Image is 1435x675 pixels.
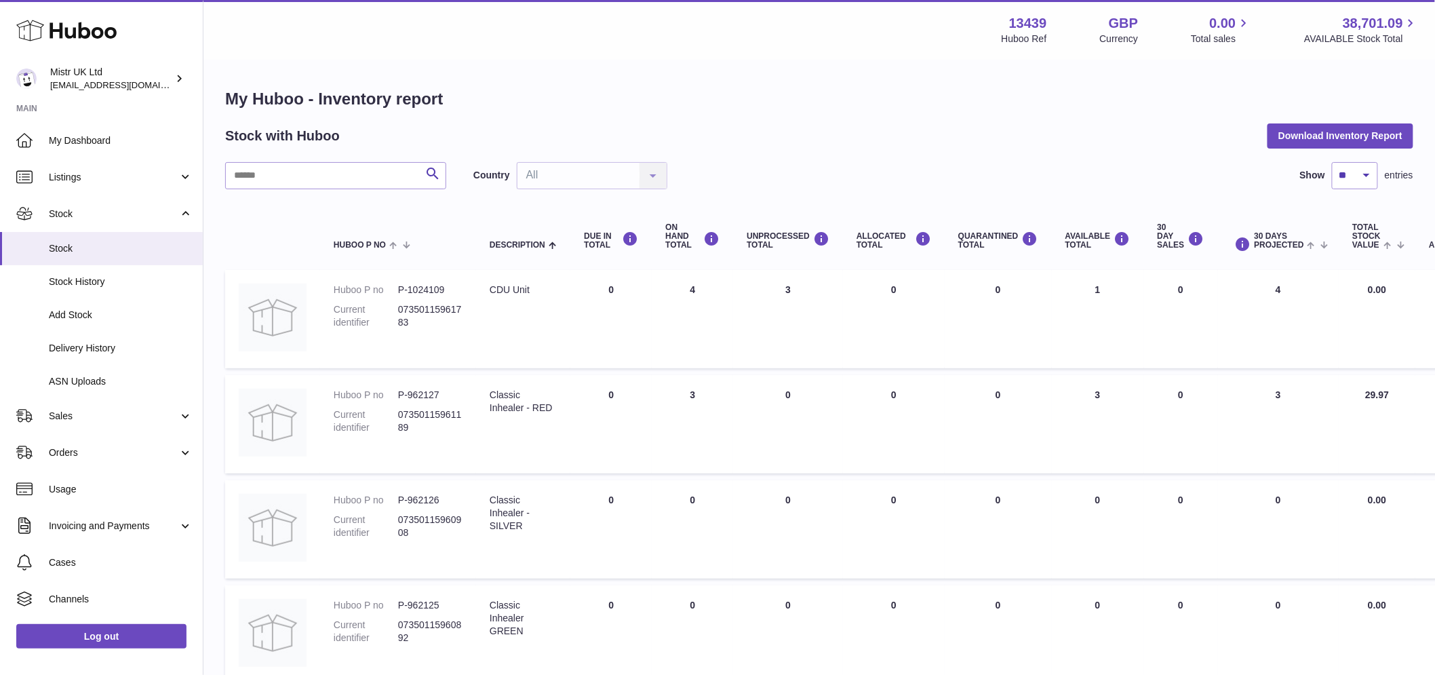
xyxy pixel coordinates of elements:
[958,231,1038,250] div: QUARANTINED Total
[239,599,307,667] img: product image
[1158,223,1204,250] div: 30 DAY SALES
[1368,495,1386,505] span: 0.00
[334,599,398,612] dt: Huboo P no
[398,619,463,644] dd: 07350115960892
[16,624,186,649] a: Log out
[1218,480,1339,579] td: 0
[334,619,398,644] dt: Current identifier
[334,408,398,434] dt: Current identifier
[49,520,178,533] span: Invoicing and Payments
[334,389,398,402] dt: Huboo P no
[49,483,193,496] span: Usage
[239,389,307,457] img: product image
[1144,375,1218,474] td: 0
[49,593,193,606] span: Channels
[49,309,193,322] span: Add Stock
[1065,231,1131,250] div: AVAILABLE Total
[1267,123,1413,148] button: Download Inventory Report
[1343,14,1403,33] span: 38,701.09
[225,127,340,145] h2: Stock with Huboo
[733,480,843,579] td: 0
[398,599,463,612] dd: P-962125
[1100,33,1139,45] div: Currency
[334,514,398,539] dt: Current identifier
[1300,169,1325,182] label: Show
[1144,270,1218,368] td: 0
[996,600,1001,611] span: 0
[1144,480,1218,579] td: 0
[334,241,386,250] span: Huboo P no
[1191,33,1251,45] span: Total sales
[996,389,1001,400] span: 0
[49,556,193,569] span: Cases
[398,284,463,296] dd: P-1024109
[1218,270,1339,368] td: 4
[49,134,193,147] span: My Dashboard
[843,375,945,474] td: 0
[1368,600,1386,611] span: 0.00
[49,242,193,255] span: Stock
[652,270,733,368] td: 4
[1255,232,1304,250] span: 30 DAYS PROJECTED
[398,303,463,329] dd: 07350115961783
[1052,375,1144,474] td: 3
[225,88,1413,110] h1: My Huboo - Inventory report
[398,494,463,507] dd: P-962126
[49,342,193,355] span: Delivery History
[652,375,733,474] td: 3
[490,599,557,638] div: Classic Inhealer GREEN
[473,169,510,182] label: Country
[1365,389,1389,400] span: 29.97
[239,284,307,351] img: product image
[570,270,652,368] td: 0
[398,389,463,402] dd: P-962127
[1352,223,1381,250] span: Total stock value
[49,275,193,288] span: Stock History
[733,375,843,474] td: 0
[49,208,178,220] span: Stock
[584,231,638,250] div: DUE IN TOTAL
[398,408,463,434] dd: 07350115961189
[490,389,557,414] div: Classic Inhealer - RED
[1191,14,1251,45] a: 0.00 Total sales
[334,284,398,296] dt: Huboo P no
[398,514,463,539] dd: 07350115960908
[50,66,172,92] div: Mistr UK Ltd
[49,446,178,459] span: Orders
[50,79,199,90] span: [EMAIL_ADDRESS][DOMAIN_NAME]
[733,270,843,368] td: 3
[1052,480,1144,579] td: 0
[1210,14,1236,33] span: 0.00
[334,303,398,329] dt: Current identifier
[570,480,652,579] td: 0
[1218,375,1339,474] td: 3
[843,270,945,368] td: 0
[570,375,652,474] td: 0
[747,231,829,250] div: UNPROCESSED Total
[996,284,1001,295] span: 0
[1052,270,1144,368] td: 1
[490,284,557,296] div: CDU Unit
[16,69,37,89] img: internalAdmin-13439@internal.huboo.com
[843,480,945,579] td: 0
[1385,169,1413,182] span: entries
[49,171,178,184] span: Listings
[1109,14,1138,33] strong: GBP
[49,375,193,388] span: ASN Uploads
[1009,14,1047,33] strong: 13439
[996,495,1001,505] span: 0
[49,410,178,423] span: Sales
[1304,33,1419,45] span: AVAILABLE Stock Total
[490,241,545,250] span: Description
[1304,14,1419,45] a: 38,701.09 AVAILABLE Stock Total
[1002,33,1047,45] div: Huboo Ref
[665,223,720,250] div: ON HAND Total
[334,494,398,507] dt: Huboo P no
[490,494,557,533] div: Classic Inhealer - SILVER
[652,480,733,579] td: 0
[239,494,307,562] img: product image
[1368,284,1386,295] span: 0.00
[857,231,931,250] div: ALLOCATED Total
